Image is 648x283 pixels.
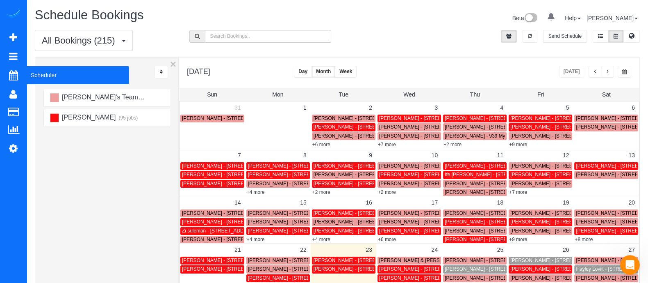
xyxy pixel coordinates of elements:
[624,149,639,161] a: 13
[61,94,138,101] span: [PERSON_NAME]'s Team
[543,30,587,43] button: Send Schedule
[314,115,406,121] span: [PERSON_NAME] - [STREET_ADDRESS]
[378,142,396,147] a: +7 more
[248,181,341,186] span: [PERSON_NAME] - [STREET_ADDRESS]
[510,172,643,177] span: [PERSON_NAME] - [STREET_ADDRESS][PERSON_NAME]
[248,210,381,216] span: [PERSON_NAME] - [STREET_ADDRESS][PERSON_NAME]
[510,133,643,139] span: [PERSON_NAME] - [STREET_ADDRESS][PERSON_NAME]
[230,101,245,114] a: 31
[365,149,376,161] a: 9
[42,35,119,46] span: All Bookings (215)
[427,149,442,161] a: 10
[27,66,129,85] span: Scheduler
[445,228,578,234] span: [PERSON_NAME] - [STREET_ADDRESS][PERSON_NAME]
[296,244,311,256] a: 22
[510,258,643,263] span: [PERSON_NAME] - [STREET_ADDRESS][PERSON_NAME]
[575,237,593,242] a: +8 more
[187,66,210,76] h2: [DATE]
[624,244,639,256] a: 27
[35,8,143,22] span: Schedule Bookings
[205,30,332,43] input: Search Bookings..
[509,237,527,242] a: +9 more
[314,219,406,225] span: [PERSON_NAME] - [STREET_ADDRESS]
[379,133,472,139] span: [PERSON_NAME] - [STREET_ADDRESS]
[624,196,639,209] a: 20
[559,66,584,78] button: [DATE]
[427,244,442,256] a: 24
[510,219,643,225] span: [PERSON_NAME] - [STREET_ADDRESS][PERSON_NAME]
[118,115,138,121] small: (95 jobs)
[182,219,275,225] span: [PERSON_NAME] - [STREET_ADDRESS]
[379,219,472,225] span: [PERSON_NAME] - [STREET_ADDRESS]
[443,142,462,147] a: +2 more
[230,244,245,256] a: 21
[379,124,472,130] span: [PERSON_NAME] - [STREET_ADDRESS]
[339,91,348,98] span: Tue
[248,172,421,177] span: [PERSON_NAME] - [STREET_ADDRESS][PERSON_NAME][PERSON_NAME]
[510,228,603,234] span: [PERSON_NAME] - [STREET_ADDRESS]
[314,258,446,263] span: [PERSON_NAME] - [STREET_ADDRESS][PERSON_NAME]
[294,66,312,78] button: Day
[470,91,480,98] span: Thu
[403,91,415,98] span: Wed
[182,258,315,263] span: [PERSON_NAME] - [STREET_ADDRESS][PERSON_NAME]
[378,189,396,195] a: +2 more
[379,172,472,177] span: [PERSON_NAME] - [STREET_ADDRESS]
[587,15,638,21] a: [PERSON_NAME]
[182,163,275,169] span: [PERSON_NAME] - [STREET_ADDRESS]
[314,181,406,186] span: [PERSON_NAME] - [STREET_ADDRESS]
[445,172,544,177] span: Ife [PERSON_NAME] - [STREET_ADDRESS]
[493,196,508,209] a: 18
[559,196,573,209] a: 19
[299,101,311,114] a: 1
[493,244,508,256] a: 25
[247,237,265,242] a: +4 more
[510,163,603,169] span: [PERSON_NAME] - [STREET_ADDRESS]
[362,196,376,209] a: 16
[182,115,275,121] span: [PERSON_NAME] - [STREET_ADDRESS]
[445,115,537,121] span: [PERSON_NAME] - [STREET_ADDRESS]
[248,163,462,169] span: [PERSON_NAME] - [STREET_ADDRESS], [GEOGRAPHIC_DATA], [GEOGRAPHIC_DATA] 30078
[509,189,527,195] a: +7 more
[182,181,275,186] span: [PERSON_NAME] - [STREET_ADDRESS]
[312,142,330,147] a: +6 more
[182,237,315,242] span: [PERSON_NAME] - [STREET_ADDRESS][PERSON_NAME]
[314,266,406,272] span: [PERSON_NAME] - [STREET_ADDRESS]
[559,149,573,161] a: 12
[248,228,381,234] span: [PERSON_NAME] - [STREET_ADDRESS][PERSON_NAME]
[565,15,581,21] a: Help
[445,210,578,216] span: [PERSON_NAME] - [STREET_ADDRESS][PERSON_NAME]
[445,181,537,186] span: [PERSON_NAME] - [STREET_ADDRESS]
[272,91,283,98] span: Mon
[510,115,643,121] span: [PERSON_NAME] - [STREET_ADDRESS][PERSON_NAME]
[182,172,376,177] span: [PERSON_NAME] - [STREET_ADDRESS][PERSON_NAME] Sw, [GEOGRAPHIC_DATA]
[314,124,406,130] span: [PERSON_NAME] - [STREET_ADDRESS]
[248,266,341,272] span: [PERSON_NAME] - [STREET_ADDRESS]
[247,189,265,195] a: +4 more
[312,237,330,242] a: +4 more
[230,196,245,209] a: 14
[493,149,508,161] a: 11
[314,172,446,177] span: [PERSON_NAME] - [STREET_ADDRESS][PERSON_NAME]
[496,101,507,114] a: 4
[170,59,176,69] button: ×
[61,114,116,121] span: [PERSON_NAME]
[314,133,446,139] span: [PERSON_NAME] - [STREET_ADDRESS][PERSON_NAME]
[35,30,133,51] button: All Bookings (215)
[314,163,406,169] span: [PERSON_NAME] - [STREET_ADDRESS]
[445,237,537,242] span: [PERSON_NAME] - [STREET_ADDRESS]
[379,163,472,169] span: [PERSON_NAME] - [STREET_ADDRESS]
[5,8,21,20] img: Automaid Logo
[445,189,578,195] span: [PERSON_NAME] - [STREET_ADDRESS][PERSON_NAME]
[430,101,442,114] a: 3
[445,219,537,225] span: [PERSON_NAME] - [STREET_ADDRESS]
[524,13,537,24] img: New interface
[510,210,603,216] span: [PERSON_NAME] - [STREET_ADDRESS]
[140,95,163,101] small: (113 jobs)
[510,124,603,130] span: [PERSON_NAME] - [STREET_ADDRESS]
[445,133,560,139] span: [PERSON_NAME] - 939 Mytel [STREET_ADDRESS]
[620,255,640,275] iframe: Intercom live chat
[445,258,537,263] span: [PERSON_NAME] - [STREET_ADDRESS]
[562,101,573,114] a: 5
